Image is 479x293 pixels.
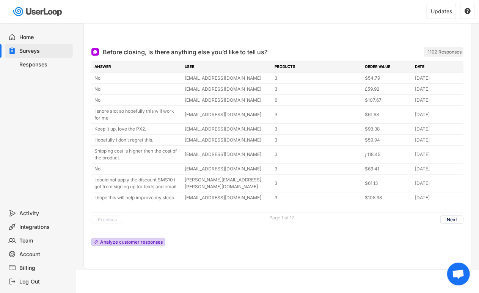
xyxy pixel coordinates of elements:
div: Shipping cost is higher then the cost of the product. [94,148,180,161]
div: No [94,75,180,82]
div: 3 [275,151,360,158]
div: [EMAIL_ADDRESS][DOMAIN_NAME] [185,194,270,201]
div: £59.92 [365,86,410,93]
div: [EMAIL_ADDRESS][DOMAIN_NAME] [185,137,270,143]
div: 3 [275,194,360,201]
div: Updates [431,9,452,14]
div: Analyze customer responses [100,240,163,244]
div: Home [20,34,70,41]
div: [DATE] [415,194,460,201]
div: [DATE] [415,180,460,187]
div: Team [20,237,70,244]
img: userloop-logo-01.svg [11,4,65,19]
div: ANSWER [94,64,180,71]
div: Log Out [20,278,70,285]
div: $59.94 [365,137,410,143]
div: ORDER VALUE [365,64,410,71]
div: I snore alot so hopefully this will work for me [94,108,180,121]
div: [EMAIL_ADDRESS][DOMAIN_NAME] [185,151,270,158]
div: Surveys [20,47,70,55]
div: $69.41 [365,165,410,172]
img: Open Ended [93,50,97,54]
div: Page 1 of 17 [269,216,294,220]
div: [DATE] [415,86,460,93]
div: [EMAIL_ADDRESS][DOMAIN_NAME] [185,75,270,82]
div: I hope this will help improve my sleep. [94,194,180,201]
div: [PERSON_NAME][EMAIL_ADDRESS][PERSON_NAME][DOMAIN_NAME] [185,176,270,190]
div: [DATE] [415,75,460,82]
div: [EMAIL_ADDRESS][DOMAIN_NAME] [185,126,270,132]
div: [DATE] [415,137,460,143]
button: Next [440,216,463,224]
button: Previous [91,216,123,224]
div: 3 [275,86,360,93]
div: DATE [415,64,460,71]
div: USER [185,64,270,71]
div: Responses [20,61,70,68]
div: No [94,86,180,93]
div: 3 [275,180,360,187]
div: 3 [275,165,360,172]
div: 3 [275,111,360,118]
div: [EMAIL_ADDRESS][DOMAIN_NAME] [185,111,270,118]
div: [DATE] [415,165,460,172]
div: 6 [275,97,360,104]
div: [DATE] [415,97,460,104]
div: 1102 Responses [428,49,462,55]
div: Keep it up, love the PX2. [94,126,180,132]
div: [DATE] [415,111,460,118]
div: $61.63 [365,111,410,118]
a: Open chat [447,263,470,285]
div: $108.98 [365,194,410,201]
div: [DATE] [415,126,460,132]
div: 3 [275,75,360,82]
div: 3 [275,137,360,143]
div: [EMAIL_ADDRESS][DOMAIN_NAME] [185,86,270,93]
div: [EMAIL_ADDRESS][DOMAIN_NAME] [185,165,270,172]
div: Billing [20,265,70,272]
div: [DATE] [415,151,460,158]
div: Activity [20,210,70,217]
div: I could not apply the discount SMS10 I got from signing up for texts and email. [94,176,180,190]
button:  [464,8,471,15]
div: ƒ118.45 [365,151,410,158]
div: No [94,97,180,104]
div: Before closing, is there anything else you’d like to tell us? [103,47,267,57]
div: Account [20,251,70,258]
div: [EMAIL_ADDRESS][DOMAIN_NAME] [185,97,270,104]
div: $54.79 [365,75,410,82]
div: No [94,165,180,172]
div: $93.38 [365,126,410,132]
div: $61.13 [365,180,410,187]
div: Hopefully I don’t regret this. [94,137,180,143]
text:  [465,8,471,14]
div: PRODUCTS [275,64,360,71]
div: 3 [275,126,360,132]
div: $107.67 [365,97,410,104]
div: Integrations [20,224,70,231]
